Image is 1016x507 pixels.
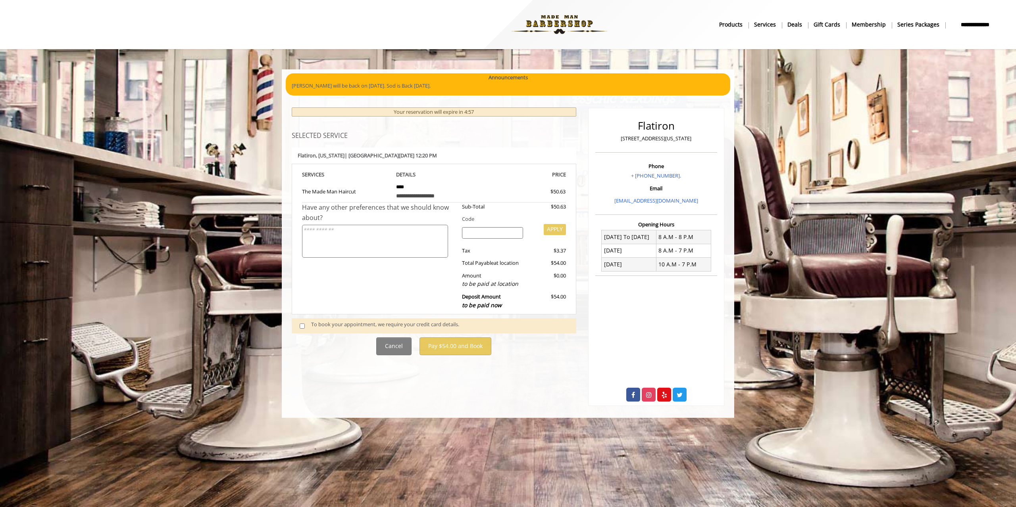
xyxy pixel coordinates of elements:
[656,258,711,271] td: 10 A.M - 7 P.M
[814,20,840,29] b: gift cards
[478,170,566,179] th: PRICE
[897,20,939,29] b: Series packages
[456,259,529,267] div: Total Payable
[597,186,715,191] h3: Email
[846,19,892,30] a: MembershipMembership
[656,230,711,244] td: 8 A.M - 8 P.M
[749,19,782,30] a: ServicesServices
[714,19,749,30] a: Productsproducts
[456,272,529,289] div: Amount
[302,179,390,203] td: The Made Man Haircut
[631,172,681,179] a: + [PHONE_NUMBER].
[456,247,529,255] div: Tax
[597,134,715,143] p: [STREET_ADDRESS][US_STATE]
[595,222,717,227] h3: Opening Hours
[614,197,698,204] a: [EMAIL_ADDRESS][DOMAIN_NAME]
[298,152,437,159] b: Flatiron | [GEOGRAPHIC_DATA][DATE] 12:20 PM
[529,247,566,255] div: $3.37
[529,272,566,289] div: $0.00
[456,215,566,223] div: Code
[390,170,478,179] th: DETAILS
[292,82,724,90] p: [PERSON_NAME] will be back on [DATE]. Sod is Back [DATE].
[456,203,529,211] div: Sub-Total
[754,20,776,29] b: Services
[602,244,656,257] td: [DATE]
[522,187,566,196] div: $50.63
[529,293,566,310] div: $54.00
[808,19,846,30] a: Gift cardsgift cards
[462,279,523,288] div: to be paid at location
[719,20,743,29] b: products
[462,293,502,309] b: Deposit Amount
[292,107,576,117] div: Your reservation will expire in 4:57
[376,337,412,355] button: Cancel
[852,20,886,29] b: Membership
[321,171,324,178] span: S
[602,230,656,244] td: [DATE] To [DATE]
[529,259,566,267] div: $54.00
[597,120,715,132] h2: Flatiron
[302,203,456,223] div: Have any other preferences that we should know about?
[505,3,614,46] img: Made Man Barbershop logo
[302,170,390,179] th: SERVICE
[489,73,528,82] b: Announcements
[419,337,491,355] button: Pay $54.00 and Book
[311,320,568,331] div: To book your appointment, we require your credit card details.
[529,203,566,211] div: $50.63
[494,259,519,266] span: at location
[316,152,344,159] span: , [US_STATE]
[892,19,945,30] a: Series packagesSeries packages
[462,301,502,309] span: to be paid now
[544,224,566,235] button: APPLY
[597,163,715,169] h3: Phone
[602,258,656,271] td: [DATE]
[787,20,802,29] b: Deals
[782,19,808,30] a: DealsDeals
[292,132,576,140] h3: SELECTED SERVICE
[656,244,711,257] td: 8 A.M - 7 P.M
